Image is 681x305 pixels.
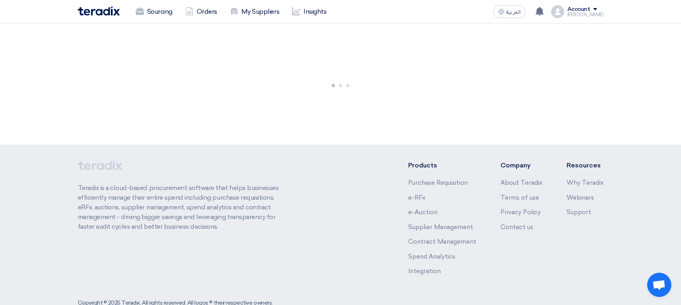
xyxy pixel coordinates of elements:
a: Terms of use [500,194,539,201]
button: العربية [493,5,525,18]
li: Company [500,161,542,170]
img: Teradix logo [78,6,120,16]
p: Teradix is a cloud-based procurement software that helps businesses efficiently manage their enti... [78,183,288,232]
a: Open chat [647,273,671,297]
a: Contact us [500,224,533,231]
a: Contract Management [408,238,476,245]
a: e-Auction [408,209,438,216]
a: Purchase Requisition [408,179,468,186]
a: Insights [286,3,333,21]
a: e-RFx [408,194,426,201]
a: Supplier Management [408,224,473,231]
a: Support [567,209,591,216]
a: Sourcing [129,3,179,21]
a: Why Teradix [567,179,604,186]
li: Products [408,161,476,170]
a: About Teradix [500,179,542,186]
a: Privacy Policy [500,209,541,216]
img: profile_test.png [551,5,564,18]
a: Spend Analytics [408,253,455,260]
span: العربية [506,9,521,15]
li: Resources [567,161,604,170]
a: My Suppliers [224,3,286,21]
a: Integration [408,267,441,275]
a: Orders [179,3,224,21]
a: Webinars [567,194,594,201]
div: Account [567,6,590,13]
div: [PERSON_NAME] [567,13,604,17]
